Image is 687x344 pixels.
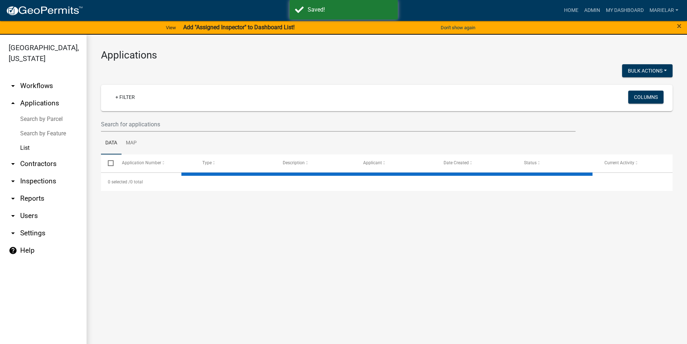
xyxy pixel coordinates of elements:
[363,160,382,165] span: Applicant
[101,132,122,155] a: Data
[9,212,17,220] i: arrow_drop_down
[517,154,598,172] datatable-header-cell: Status
[122,160,161,165] span: Application Number
[437,154,517,172] datatable-header-cell: Date Created
[9,82,17,90] i: arrow_drop_down
[101,117,576,132] input: Search for applications
[524,160,537,165] span: Status
[9,246,17,255] i: help
[438,22,478,34] button: Don't show again
[9,160,17,168] i: arrow_drop_down
[603,4,647,17] a: My Dashboard
[9,229,17,238] i: arrow_drop_down
[101,154,115,172] datatable-header-cell: Select
[677,21,682,31] span: ×
[9,177,17,186] i: arrow_drop_down
[628,91,664,104] button: Columns
[677,22,682,30] button: Close
[202,160,212,165] span: Type
[598,154,678,172] datatable-header-cell: Current Activity
[163,22,179,34] a: View
[561,4,581,17] a: Home
[9,99,17,108] i: arrow_drop_up
[195,154,276,172] datatable-header-cell: Type
[110,91,141,104] a: + Filter
[9,194,17,203] i: arrow_drop_down
[647,4,681,17] a: marielar
[276,154,356,172] datatable-header-cell: Description
[283,160,305,165] span: Description
[308,5,392,14] div: Saved!
[356,154,437,172] datatable-header-cell: Applicant
[581,4,603,17] a: Admin
[101,49,673,61] h3: Applications
[122,132,141,155] a: Map
[101,173,673,191] div: 0 total
[604,160,634,165] span: Current Activity
[108,179,130,184] span: 0 selected /
[115,154,195,172] datatable-header-cell: Application Number
[183,24,295,31] strong: Add "Assigned Inspector" to Dashboard List!
[444,160,469,165] span: Date Created
[622,64,673,77] button: Bulk Actions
